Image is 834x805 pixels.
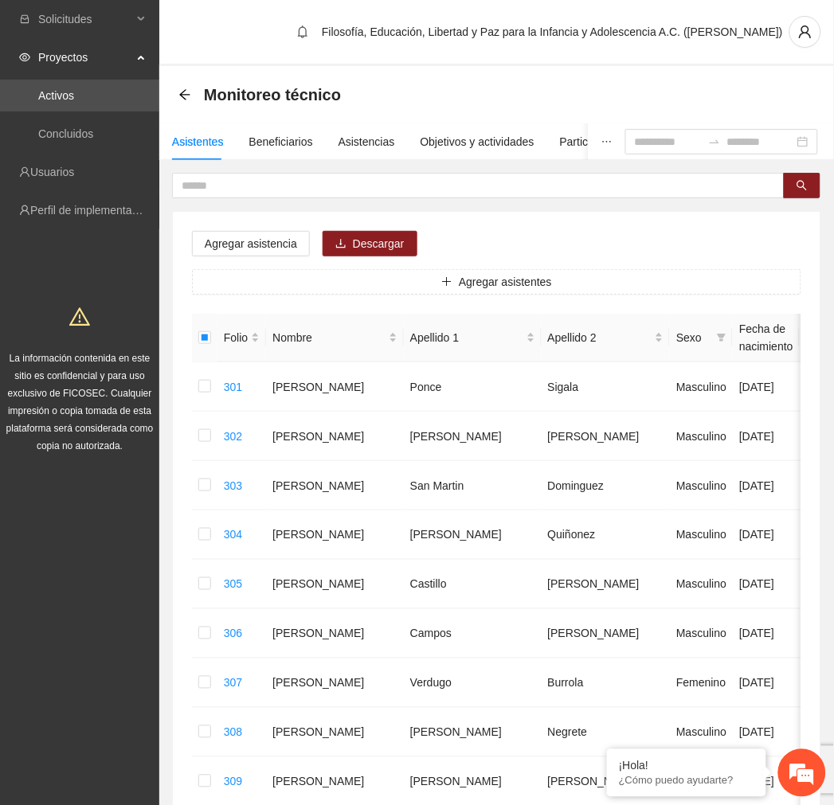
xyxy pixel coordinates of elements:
span: plus [441,276,452,289]
td: [PERSON_NAME] [266,461,404,510]
td: [PERSON_NAME] [266,708,404,757]
span: Nombre [272,329,386,346]
a: 301 [224,381,242,393]
td: [PERSON_NAME] [266,560,404,609]
td: Quiñonez [542,510,671,560]
div: Asistentes [172,133,224,150]
button: downloadDescargar [323,231,417,256]
div: Conversaciones [83,82,268,102]
span: filter [717,333,726,342]
span: filter [714,326,730,350]
span: Monitoreo técnico [204,82,341,107]
a: Perfil de implementadora [30,204,155,217]
a: 306 [224,627,242,640]
th: Nombre [266,314,404,362]
td: [DATE] [733,461,800,510]
td: [PERSON_NAME] [266,609,404,658]
div: Minimizar ventana de chat en vivo [261,8,300,46]
span: inbox [19,14,30,25]
td: Castillo [404,560,542,609]
span: Sexo [676,329,711,346]
td: Masculino [670,560,733,609]
th: Apellido 1 [404,314,542,362]
a: 305 [224,578,242,591]
span: No hay ninguna conversación en curso [40,236,272,397]
span: La información contenida en este sitio es confidencial y para uso exclusivo de FICOSEC. Cualquier... [6,353,154,451]
td: San Martin [404,461,542,510]
td: Dominguez [542,461,671,510]
td: Sigala [542,362,671,412]
p: ¿Cómo puedo ayudarte? [619,775,754,787]
button: bell [290,19,315,45]
td: [DATE] [733,708,800,757]
span: Folio [224,329,248,346]
th: Folio [217,314,266,362]
span: Agregar asistentes [459,273,552,291]
td: [PERSON_NAME] [404,510,542,560]
a: 302 [224,430,242,443]
div: Participantes [560,133,625,150]
td: [DATE] [733,560,800,609]
td: Masculino [670,362,733,412]
td: [DATE] [733,658,800,708]
span: Apellido 1 [410,329,523,346]
a: 309 [224,776,242,788]
td: Masculino [670,461,733,510]
td: [PERSON_NAME] [542,560,671,609]
td: [PERSON_NAME] [542,609,671,658]
span: ellipsis [601,136,613,147]
td: [PERSON_NAME] [266,658,404,708]
div: Beneficiarios [249,133,313,150]
td: Burrola [542,658,671,708]
div: Chatear ahora [86,421,226,451]
span: warning [69,307,90,327]
span: Proyectos [38,41,132,73]
td: Femenino [670,658,733,708]
span: Filosofía, Educación, Libertad y Paz para la Infancia y Adolescencia A.C. ([PERSON_NAME]) [322,25,783,38]
span: Solicitudes [38,3,132,35]
td: Masculino [670,510,733,560]
span: search [797,180,808,193]
button: user [789,16,821,48]
span: user [790,25,820,39]
td: [DATE] [733,412,800,461]
a: 303 [224,479,242,492]
td: [DATE] [733,362,800,412]
button: search [784,173,820,198]
span: eye [19,52,30,63]
span: to [708,135,721,148]
span: download [335,238,347,251]
td: Masculino [670,412,733,461]
td: [DATE] [733,609,800,658]
td: [PERSON_NAME] [542,412,671,461]
a: 308 [224,726,242,739]
td: Negrete [542,708,671,757]
td: Campos [404,609,542,658]
button: Agregar asistencia [192,231,310,256]
button: ellipsis [589,123,625,160]
span: bell [291,25,315,38]
td: [PERSON_NAME] [404,708,542,757]
a: Activos [38,89,74,102]
div: Objetivos y actividades [421,133,534,150]
td: [PERSON_NAME] [266,510,404,560]
button: plusAgregar asistentes [192,269,801,295]
td: Ponce [404,362,542,412]
span: swap-right [708,135,721,148]
a: Usuarios [30,166,74,178]
span: Apellido 2 [548,329,652,346]
td: Verdugo [404,658,542,708]
td: Masculino [670,708,733,757]
span: Agregar asistencia [205,235,297,252]
div: Back [178,88,191,102]
span: arrow-left [178,88,191,101]
td: [PERSON_NAME] [266,412,404,461]
td: [PERSON_NAME] [404,412,542,461]
td: [DATE] [733,510,800,560]
th: Apellido 2 [542,314,671,362]
td: Masculino [670,609,733,658]
a: 307 [224,677,242,690]
div: ¡Hola! [619,760,754,772]
td: [PERSON_NAME] [266,362,404,412]
a: Concluidos [38,127,93,140]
